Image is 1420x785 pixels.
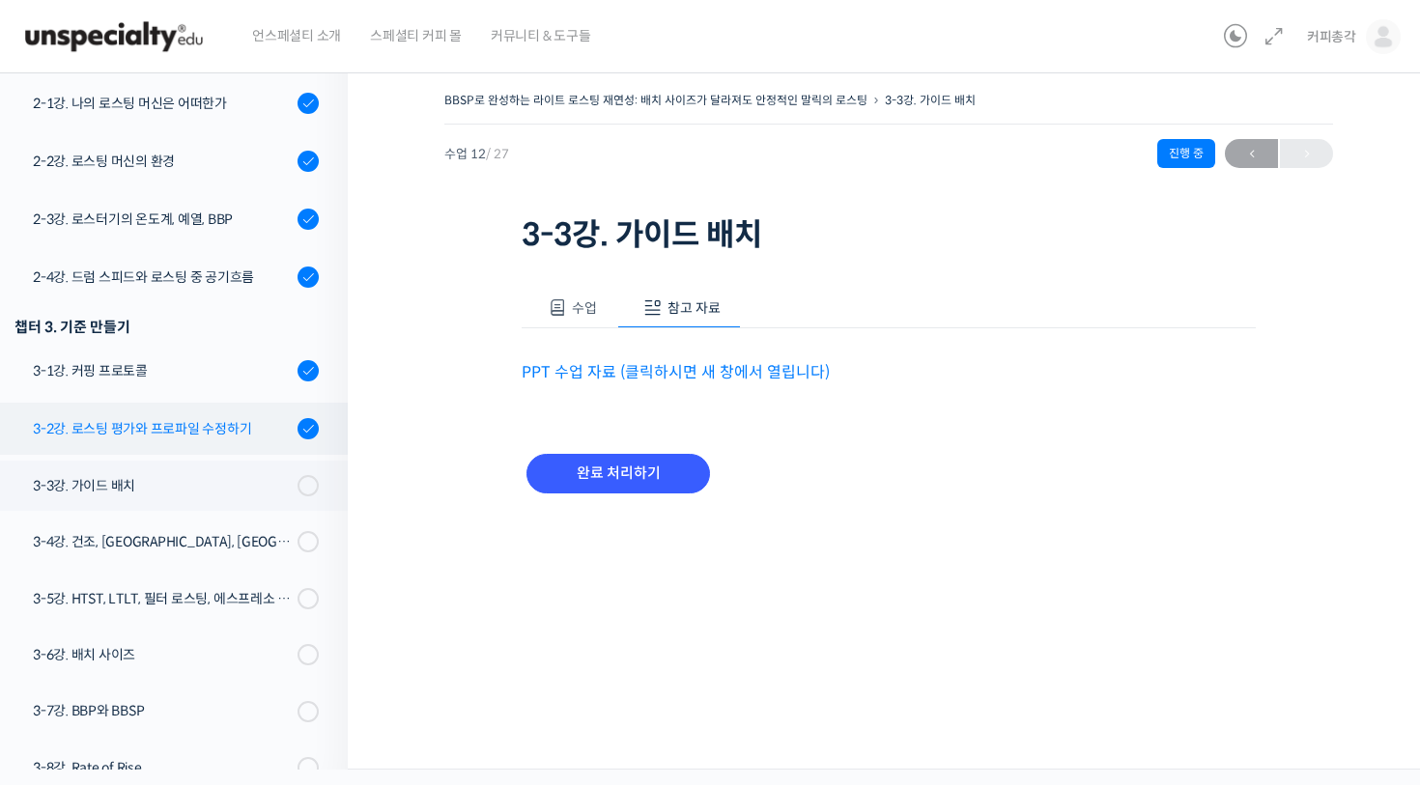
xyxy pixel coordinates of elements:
div: 3-1강. 커핑 프로토콜 [33,360,292,381]
a: ←이전 [1225,139,1278,168]
span: 커피총각 [1307,28,1356,45]
div: 3-8강. Rate of Rise [33,757,292,778]
span: 참고 자료 [667,299,721,317]
span: / 27 [486,146,509,162]
a: 설정 [249,612,371,660]
div: 2-4강. 드럼 스피드와 로스팅 중 공기흐름 [33,266,292,288]
a: BBSP로 완성하는 라이트 로스팅 재연성: 배치 사이즈가 달라져도 안정적인 말릭의 로스팅 [444,93,867,107]
div: 3-2강. 로스팅 평가와 프로파일 수정하기 [33,418,292,439]
div: 챕터 3. 기준 만들기 [14,314,319,340]
div: 3-5강. HTST, LTLT, 필터 로스팅, 에스프레소 로스팅 [33,588,292,609]
span: 설정 [298,641,322,657]
div: 3-4강. 건조, [GEOGRAPHIC_DATA], [GEOGRAPHIC_DATA] 구간의 화력 분배 [33,531,292,552]
h1: 3-3강. 가이드 배치 [522,216,1256,253]
span: 수업 [572,299,597,317]
div: 3-3강. 가이드 배치 [33,475,292,496]
a: PPT 수업 자료 (클릭하시면 새 창에서 열립니다) [522,362,830,382]
div: 진행 중 [1157,139,1215,168]
span: ← [1225,141,1278,167]
input: 완료 처리하기 [526,454,710,493]
div: 3-6강. 배치 사이즈 [33,644,292,665]
a: 3-3강. 가이드 배치 [885,93,976,107]
div: 3-7강. BBP와 BBSP [33,700,292,721]
div: 2-2강. 로스팅 머신의 환경 [33,151,292,172]
div: 2-3강. 로스터기의 온도계, 예열, BBP [33,209,292,230]
a: 홈 [6,612,128,660]
div: 2-1강. 나의 로스팅 머신은 어떠한가 [33,93,292,114]
a: 대화 [128,612,249,660]
span: 홈 [61,641,72,657]
span: 수업 12 [444,148,509,160]
span: 대화 [177,642,200,658]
